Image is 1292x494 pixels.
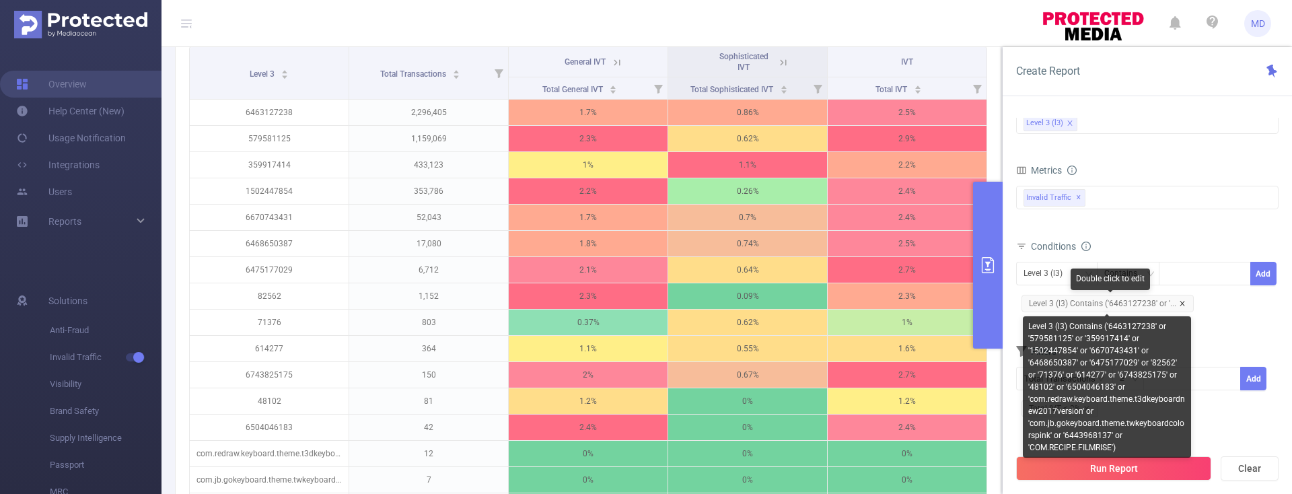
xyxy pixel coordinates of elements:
[190,388,349,414] p: 48102
[489,47,508,99] i: Filter menu
[190,178,349,204] p: 1502447854
[190,467,349,493] p: com.jb.gokeyboard.theme.twkeyboardcolorspink
[690,85,775,94] span: Total Sophisticated IVT
[48,208,81,235] a: Reports
[48,287,87,314] span: Solutions
[914,83,921,87] i: icon: caret-up
[828,336,986,361] p: 1.6%
[509,283,668,309] p: 2.3%
[668,388,827,414] p: 0%
[509,388,668,414] p: 1.2%
[190,336,349,361] p: 614277
[828,310,986,335] p: 1%
[281,68,289,72] i: icon: caret-up
[509,362,668,388] p: 2%
[190,283,349,309] p: 82562
[349,336,508,361] p: 364
[1031,241,1091,252] span: Conditions
[349,100,508,125] p: 2,296,405
[668,336,827,361] p: 0.55%
[349,362,508,388] p: 150
[1076,190,1081,206] span: ✕
[349,415,508,440] p: 42
[1067,166,1077,175] i: icon: info-circle
[1179,300,1186,307] i: icon: close
[16,178,72,205] a: Users
[542,85,605,94] span: Total General IVT
[281,73,289,77] i: icon: caret-down
[828,100,986,125] p: 2.5%
[1023,316,1191,458] div: Level 3 (l3) Contains ('6463127238' or '579581125' or '359917414' or '1502447854' or '6670743431'...
[668,467,827,493] p: 0%
[1240,367,1266,390] button: Add
[668,283,827,309] p: 0.09%
[901,57,913,67] span: IVT
[16,125,126,151] a: Usage Notification
[828,231,986,256] p: 2.5%
[452,68,460,76] div: Sort
[349,467,508,493] p: 7
[1081,242,1091,251] i: icon: info-circle
[281,68,289,76] div: Sort
[509,310,668,335] p: 0.37%
[668,362,827,388] p: 0.67%
[509,336,668,361] p: 1.1%
[50,371,161,398] span: Visibility
[50,344,161,371] span: Invalid Traffic
[828,441,986,466] p: 0%
[828,205,986,230] p: 2.4%
[875,85,909,94] span: Total IVT
[190,362,349,388] p: 6743825175
[1024,189,1085,207] span: Invalid Traffic
[828,467,986,493] p: 0%
[668,126,827,151] p: 0.62%
[509,231,668,256] p: 1.8%
[1071,269,1150,290] div: Double click to edit
[50,452,161,479] span: Passport
[1021,295,1194,312] span: Level 3 (l3) Contains ('6463127238' or '...
[1024,262,1072,285] div: Level 3 (l3)
[610,88,617,92] i: icon: caret-down
[668,205,827,230] p: 0.7%
[668,152,827,178] p: 1.1%
[968,77,986,99] i: Filter menu
[668,310,827,335] p: 0.62%
[828,283,986,309] p: 2.3%
[719,52,768,72] span: Sophisticated IVT
[349,205,508,230] p: 52,043
[349,126,508,151] p: 1,159,069
[190,152,349,178] p: 359917414
[190,310,349,335] p: 71376
[1021,400,1098,417] span: Total IVT ≤ 3%
[349,283,508,309] p: 1,152
[50,398,161,425] span: Brand Safety
[1016,346,1056,357] span: Filters
[14,11,147,38] img: Protected Media
[509,152,668,178] p: 1%
[453,73,460,77] i: icon: caret-down
[349,152,508,178] p: 433,123
[668,257,827,283] p: 0.64%
[609,83,617,92] div: Sort
[610,83,617,87] i: icon: caret-up
[1024,114,1077,131] li: Level 3 (l3)
[1016,165,1062,176] span: Metrics
[914,88,921,92] i: icon: caret-down
[50,425,161,452] span: Supply Intelligence
[250,69,277,79] span: Level 3
[16,151,100,178] a: Integrations
[509,415,668,440] p: 2.4%
[1221,456,1279,481] button: Clear
[509,178,668,204] p: 2.2%
[1067,120,1073,128] i: icon: close
[190,231,349,256] p: 6468650387
[565,57,606,67] span: General IVT
[780,83,788,92] div: Sort
[349,310,508,335] p: 803
[828,257,986,283] p: 2.7%
[828,388,986,414] p: 1.2%
[190,441,349,466] p: com.redraw.keyboard.theme.t3dkeyboardnew2017version
[16,98,124,125] a: Help Center (New)
[1026,114,1063,132] div: Level 3 (l3)
[509,100,668,125] p: 1.7%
